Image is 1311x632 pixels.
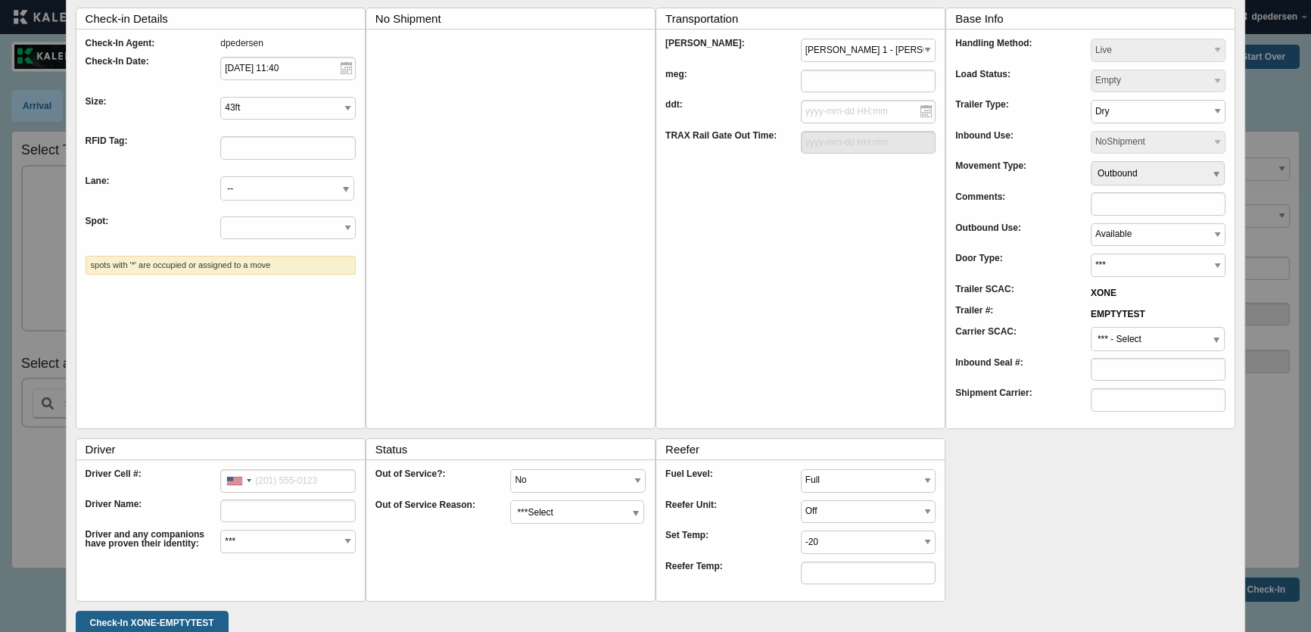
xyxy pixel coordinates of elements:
div: Fuel Level: [665,469,801,500]
div: Set Temp: [665,531,801,562]
div: Outbound Use: [955,223,1091,254]
label: Check-in Details [86,8,365,29]
label: Status [375,439,655,459]
label: Driver [86,439,365,459]
div: Check-In Date: [86,57,221,88]
div: Driver Name: [86,500,221,531]
div: Trailer SCAC: [955,285,1091,306]
div: Load Status: [955,70,1091,101]
div: Driver Cell #: [86,469,221,500]
div: Reefer Temp: [665,562,801,593]
div: spots with '*' are occupied or assigned to a move [86,256,356,275]
div: Movement Type: [955,161,1091,192]
div: Out of Service?: [375,469,511,500]
div: Spot: [86,216,221,248]
div: Trailer Type: [955,100,1091,131]
div: Driver and any companions have proven their identity: [86,530,221,561]
label: Base Info [955,8,1235,29]
div: Lane: [86,176,221,207]
div: Reefer Unit: [665,500,801,531]
div: Handling Method: [955,39,1091,70]
label: Transportation [665,8,945,29]
label: No Shipment [375,8,655,29]
input: (201) 555-0123 [220,469,356,493]
div: RFID Tag: [86,136,221,167]
span: -- [220,176,354,201]
strong: XONE [1091,288,1116,298]
div: ddt: [665,100,801,131]
div: Door Type: [955,254,1091,285]
label: Reefer [665,439,945,459]
input: yyyy-mm-dd HH:mm [801,100,936,123]
div: Trailer #: [955,306,1091,327]
div: Check-In Agent: [86,39,221,48]
span: Outbound [1091,161,1225,185]
strong: EMPTYTEST [1091,309,1145,319]
div: TRAX Rail Gate Out Time: [665,131,801,162]
div: Inbound Seal #: [955,358,1091,389]
span: Outbound [1091,162,1224,186]
div: United States: +1 [221,470,256,492]
div: dpedersen [220,39,356,48]
div: Size: [86,97,221,128]
input: yyyy-mm-dd HH:mm [801,131,936,154]
div: Out of Service Reason: [375,500,511,531]
div: [PERSON_NAME]: [665,39,801,70]
span: -- [221,177,353,201]
div: meg: [665,70,801,101]
div: Comments: [955,192,1091,223]
div: Inbound Use: [955,131,1091,162]
div: Carrier SCAC: [955,327,1091,358]
div: Shipment Carrier: [955,388,1091,419]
